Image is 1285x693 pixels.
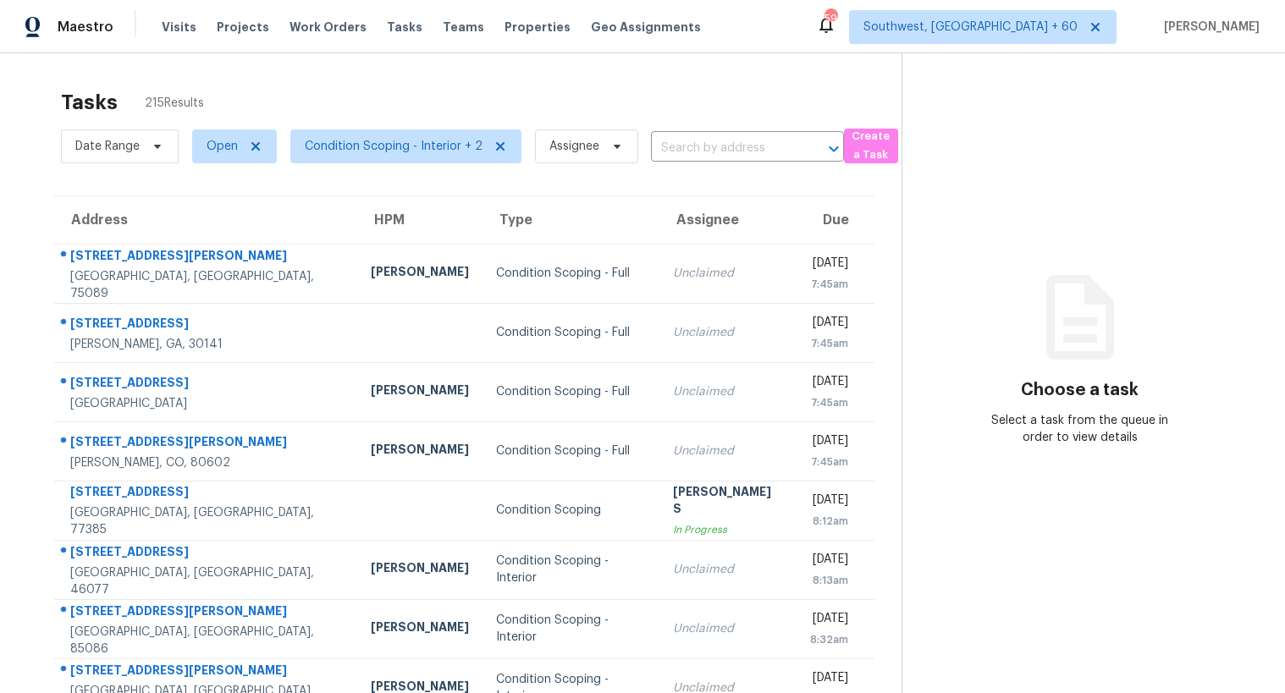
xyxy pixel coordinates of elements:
div: 7:45am [808,276,848,293]
div: Condition Scoping - Full [496,324,645,341]
div: [GEOGRAPHIC_DATA], [GEOGRAPHIC_DATA], 46077 [70,564,344,598]
span: Tasks [387,21,422,33]
div: [DATE] [808,669,848,690]
span: Assignee [549,138,599,155]
span: Geo Assignments [591,19,701,36]
div: [PERSON_NAME] [371,263,469,284]
span: 215 Results [145,95,204,112]
div: Select a task from the queue in order to view details [991,412,1169,446]
span: Maestro [58,19,113,36]
div: Condition Scoping - Interior [496,612,645,646]
div: [PERSON_NAME], CO, 80602 [70,454,344,471]
div: Condition Scoping - Full [496,265,645,282]
span: Create a Task [852,127,890,166]
div: [DATE] [808,551,848,572]
div: [DATE] [808,492,848,513]
th: HPM [357,196,483,244]
div: [PERSON_NAME] [371,441,469,462]
div: [DATE] [808,255,848,276]
span: Date Range [75,138,140,155]
div: [DATE] [808,373,848,394]
div: [STREET_ADDRESS][PERSON_NAME] [70,247,344,268]
div: [DATE] [808,610,848,631]
h2: Tasks [61,94,118,111]
div: Condition Scoping [496,502,645,519]
div: [GEOGRAPHIC_DATA], [GEOGRAPHIC_DATA], 75089 [70,268,344,302]
div: [DATE] [808,314,848,335]
div: [STREET_ADDRESS] [70,483,344,504]
div: 8:12am [808,513,848,530]
div: [GEOGRAPHIC_DATA], [GEOGRAPHIC_DATA], 77385 [70,504,344,538]
div: 8:13am [808,572,848,589]
div: Unclaimed [673,443,781,459]
div: [STREET_ADDRESS][PERSON_NAME] [70,433,344,454]
div: [STREET_ADDRESS][PERSON_NAME] [70,662,344,683]
div: Unclaimed [673,561,781,578]
span: Teams [443,19,484,36]
input: Search by address [651,135,797,162]
span: Visits [162,19,196,36]
h3: Choose a task [1021,382,1139,399]
div: 7:45am [808,454,848,470]
div: Condition Scoping - Interior [496,553,645,586]
span: [PERSON_NAME] [1157,19,1260,36]
span: Work Orders [290,19,367,36]
span: Southwest, [GEOGRAPHIC_DATA] + 60 [863,19,1078,36]
div: [STREET_ADDRESS] [70,543,344,564]
div: 599 [824,10,836,27]
div: In Progress [673,521,781,538]
div: 7:45am [808,335,848,352]
div: 7:45am [808,394,848,411]
div: [GEOGRAPHIC_DATA] [70,395,344,412]
div: [PERSON_NAME] [371,559,469,580]
th: Address [54,196,357,244]
th: Assignee [659,196,795,244]
div: [STREET_ADDRESS][PERSON_NAME] [70,602,344,624]
div: [PERSON_NAME] [371,619,469,640]
span: Projects [217,19,269,36]
th: Type [483,196,659,244]
div: Unclaimed [673,620,781,637]
button: Create a Task [844,129,898,163]
div: Unclaimed [673,265,781,282]
div: Condition Scoping - Full [496,443,645,459]
div: Condition Scoping - Full [496,383,645,400]
div: [GEOGRAPHIC_DATA], [GEOGRAPHIC_DATA], 85086 [70,624,344,657]
div: [PERSON_NAME] [371,382,469,403]
div: [STREET_ADDRESS] [70,374,344,395]
div: [STREET_ADDRESS] [70,315,344,336]
button: Open [822,137,846,161]
div: Unclaimed [673,383,781,400]
div: 8:32am [808,631,848,648]
span: Properties [505,19,571,36]
div: Unclaimed [673,324,781,341]
th: Due [795,196,874,244]
div: [PERSON_NAME], GA, 30141 [70,336,344,353]
span: Condition Scoping - Interior + 2 [305,138,483,155]
span: Open [207,138,238,155]
div: [DATE] [808,432,848,454]
div: [PERSON_NAME] S [673,483,781,521]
